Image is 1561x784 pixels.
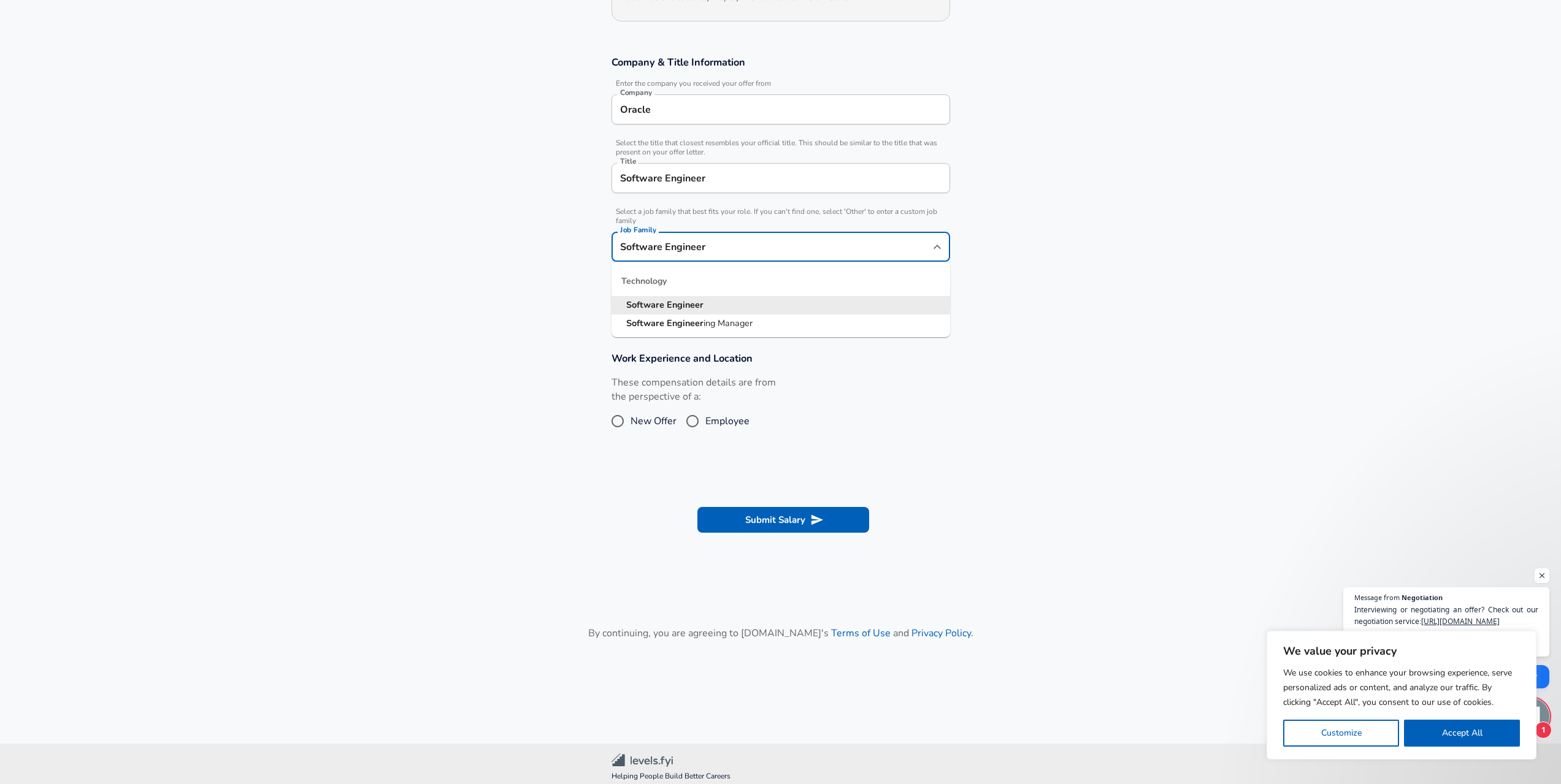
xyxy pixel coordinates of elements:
[612,139,950,157] span: Select the title that closest resembles your official title. This should be similar to the title ...
[1283,666,1520,710] p: We use cookies to enhance your browsing experience, serve personalized ads or content, and analyz...
[617,169,945,188] input: Software Engineer
[617,100,945,119] input: Google
[831,626,891,640] a: Terms of Use
[612,55,950,69] h3: Company & Title Information
[911,626,971,640] a: Privacy Policy
[612,207,950,226] span: Select a job family that best fits your role. If you can't find one, select 'Other' to enter a cu...
[929,238,946,256] button: Close
[612,771,950,783] span: Helping People Build Better Careers
[612,79,950,88] span: Enter the company you received your offer from
[1283,644,1520,658] p: We value your privacy
[631,414,677,428] span: New Offer
[626,299,667,311] strong: Software
[612,351,950,365] h3: Work Experience and Location
[612,267,950,296] div: Technology
[1513,698,1549,735] div: Open chat
[617,237,926,256] input: Software Engineer
[620,226,656,234] label: Job Family
[1354,604,1538,650] span: Interviewing or negotiating an offer? Check out our negotiation service: Increase in your offer g...
[705,414,750,428] span: Employee
[704,317,753,329] span: ing Manager
[1535,721,1552,739] span: 1
[620,158,636,165] label: Title
[620,89,652,96] label: Company
[1283,720,1399,747] button: Customize
[667,317,704,329] strong: Engineer
[1354,594,1400,601] span: Message from
[697,507,869,533] button: Submit Salary
[626,317,667,329] strong: Software
[1267,631,1536,759] div: We value your privacy
[1402,594,1443,601] span: Negotiation
[612,753,673,767] img: Levels.fyi Community
[1404,720,1520,747] button: Accept All
[612,376,776,404] label: These compensation details are from the perspective of a:
[667,299,704,311] strong: Engineer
